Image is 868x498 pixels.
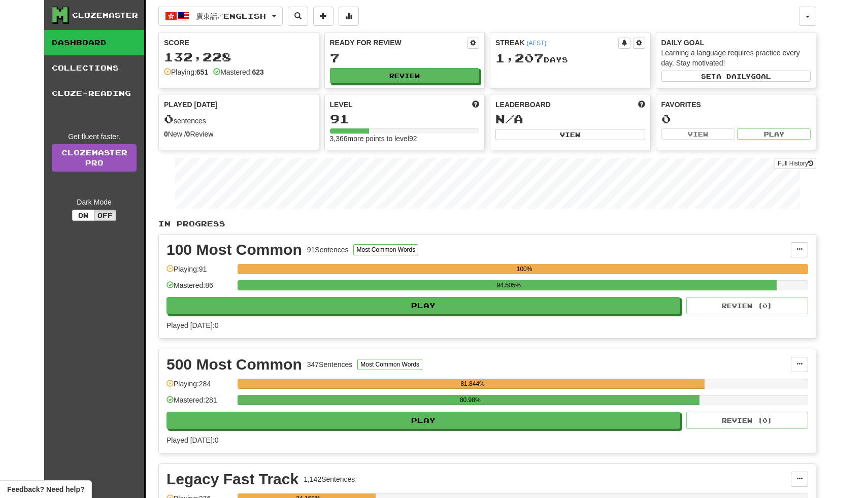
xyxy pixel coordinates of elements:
button: Most Common Words [357,359,422,370]
button: On [72,210,94,221]
div: Clozemaster [72,10,138,20]
button: Play [166,297,680,314]
button: Play [166,412,680,429]
a: Dashboard [44,30,144,55]
a: Collections [44,55,144,81]
div: Legacy Fast Track [166,472,298,487]
span: N/A [495,112,523,126]
div: Get fluent faster. [52,131,137,142]
span: Level [330,99,353,110]
div: 3,366 more points to level 92 [330,134,480,144]
div: 500 Most Common [166,357,302,372]
div: 7 [330,52,480,64]
button: Full History [775,158,816,169]
button: More stats [339,7,359,26]
div: sentences [164,113,314,126]
button: Seta dailygoal [661,71,811,82]
a: ClozemasterPro [52,144,137,172]
a: (AEST) [526,40,546,47]
strong: 623 [252,68,263,76]
div: Ready for Review [330,38,468,48]
p: In Progress [158,219,816,229]
span: 0 [164,112,174,126]
strong: 0 [186,130,190,138]
div: Streak [495,38,618,48]
div: 91 [330,113,480,125]
button: Off [94,210,116,221]
button: Most Common Words [353,244,418,255]
span: Open feedback widget [7,484,84,494]
div: 80.98% [241,395,699,405]
a: Cloze-Reading [44,81,144,106]
div: Mastered: 86 [166,280,232,297]
div: 1,142 Sentences [304,474,355,484]
button: Review (0) [686,412,808,429]
span: Score more points to level up [472,99,479,110]
button: 廣東話/English [158,7,283,26]
div: 100% [241,264,808,274]
span: a daily [716,73,751,80]
div: Day s [495,52,645,65]
div: Playing: 91 [166,264,232,281]
div: 347 Sentences [307,359,353,370]
div: 81.844% [241,379,705,389]
div: Daily Goal [661,38,811,48]
span: Played [DATE] [164,99,218,110]
div: Learning a language requires practice every day. Stay motivated! [661,48,811,68]
span: 廣東話 / English [196,12,266,20]
div: Mastered: 281 [166,395,232,412]
div: Score [164,38,314,48]
button: View [661,128,735,140]
div: New / Review [164,129,314,139]
button: Review [330,68,480,83]
div: 100 Most Common [166,242,302,257]
button: View [495,129,645,140]
button: Review (0) [686,297,808,314]
button: Search sentences [288,7,308,26]
strong: 0 [164,130,168,138]
span: This week in points, UTC [638,99,645,110]
span: Played [DATE]: 0 [166,321,218,329]
strong: 651 [196,68,208,76]
div: Playing: 284 [166,379,232,395]
button: Play [737,128,811,140]
div: Mastered: [213,67,264,77]
div: 132,228 [164,51,314,63]
div: Favorites [661,99,811,110]
button: Add sentence to collection [313,7,333,26]
span: Played [DATE]: 0 [166,436,218,444]
div: 94.505% [241,280,777,290]
div: 91 Sentences [307,245,349,255]
span: Leaderboard [495,99,551,110]
div: Dark Mode [52,197,137,207]
div: 0 [661,113,811,125]
div: Playing: [164,67,208,77]
span: 1,207 [495,51,544,65]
